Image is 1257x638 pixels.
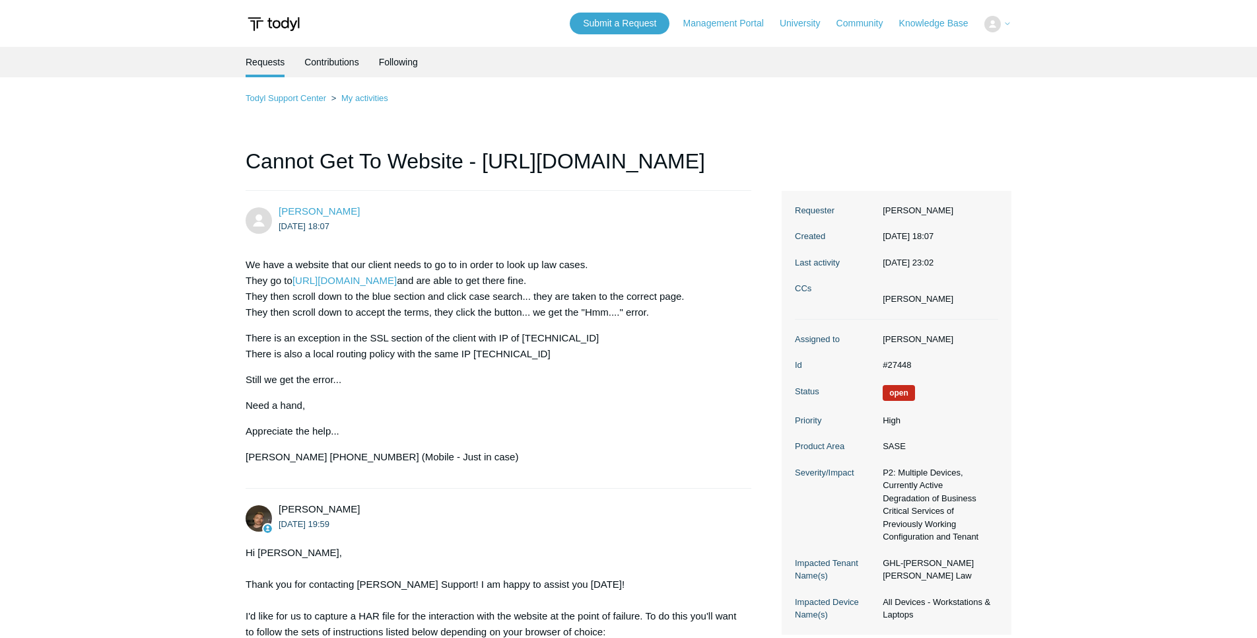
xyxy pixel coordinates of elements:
dt: Assigned to [795,333,876,346]
dt: Impacted Tenant Name(s) [795,557,876,583]
time: 2025-08-14T19:59:21Z [279,519,329,529]
a: Todyl Support Center [246,93,326,103]
dd: SASE [876,440,998,453]
dt: Last activity [795,256,876,269]
img: Todyl Support Center Help Center home page [246,12,302,36]
dt: CCs [795,282,876,295]
a: [PERSON_NAME] [279,205,360,217]
dt: Requester [795,204,876,217]
h1: Cannot Get To Website - [URL][DOMAIN_NAME] [246,145,751,191]
dd: GHL-[PERSON_NAME] [PERSON_NAME] Law [876,557,998,583]
time: 2025-08-14T18:07:55Z [279,221,329,231]
a: My activities [341,93,388,103]
span: Andy Paull [279,503,360,514]
time: 2025-08-14T18:07:55+00:00 [883,231,934,241]
dd: #27448 [876,359,998,372]
a: Management Portal [683,17,777,30]
p: Still we get the error... [246,372,738,388]
li: Pam Sarkisian [883,293,953,306]
a: Contributions [304,47,359,77]
li: My activities [329,93,388,103]
dd: All Devices - Workstations & Laptops [876,596,998,621]
dt: Priority [795,414,876,427]
a: [URL][DOMAIN_NAME] [292,275,397,286]
li: Todyl Support Center [246,93,329,103]
p: There is an exception in the SSL section of the client with IP of [TECHNICAL_ID] There is also a ... [246,330,738,362]
li: Requests [246,47,285,77]
p: We have a website that our client needs to go to in order to look up law cases. They go to and ar... [246,257,738,320]
dd: [PERSON_NAME] [876,333,998,346]
a: University [780,17,833,30]
dt: Id [795,359,876,372]
a: Knowledge Base [899,17,982,30]
a: Submit a Request [570,13,669,34]
dd: [PERSON_NAME] [876,204,998,217]
p: [PERSON_NAME] [PHONE_NUMBER] (Mobile - Just in case) [246,449,738,465]
p: Appreciate the help... [246,423,738,439]
dd: High [876,414,998,427]
p: Need a hand, [246,398,738,413]
time: 2025-08-15T23:02:20+00:00 [883,258,934,267]
span: We are working on a response for you [883,385,915,401]
a: Community [836,17,897,30]
dt: Product Area [795,440,876,453]
dt: Severity/Impact [795,466,876,479]
dt: Status [795,385,876,398]
a: Following [379,47,418,77]
dd: P2: Multiple Devices, Currently Active Degradation of Business Critical Services of Previously Wo... [876,466,998,544]
span: Christopher Sarkisian [279,205,360,217]
dt: Impacted Device Name(s) [795,596,876,621]
dt: Created [795,230,876,243]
